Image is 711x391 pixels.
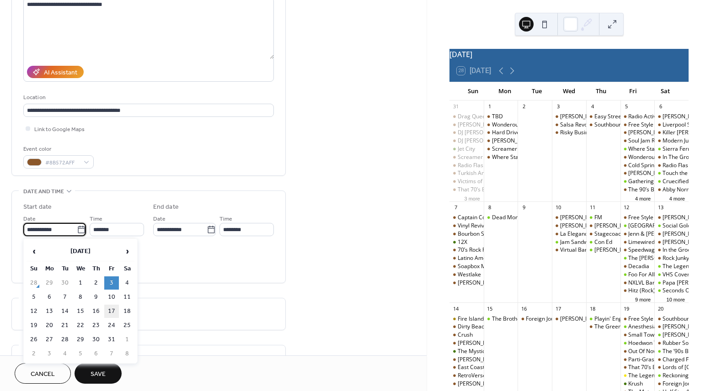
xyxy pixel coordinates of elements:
td: 27 [42,333,57,346]
span: Date [23,214,36,224]
div: Ricardo (Steel Drums) [552,214,586,222]
div: Free Style Disco with DJ Jeff Nec [620,214,655,222]
button: Save [75,363,122,384]
div: Foo For All/Unglued/Love Hate Love [620,271,655,279]
div: Papa Roach & Rise Against: Rise of the Roach Tour [654,279,689,287]
div: 12X [449,238,484,246]
div: Fire Island Lighthouse 200th Anniversary Celebration/Just Sixties [449,315,484,323]
div: Southbound/O El Amor [654,315,689,323]
div: Modern Justice [663,137,700,145]
div: Rubber Soul (Classic Rock) [654,339,689,347]
div: NXLVL Band (Reggae) [628,279,683,287]
div: Foreign Journey [518,315,552,323]
td: 15 [73,305,88,318]
td: 18 [120,305,134,318]
div: That 70’s Band [458,186,495,194]
th: Su [27,262,41,275]
td: 26 [27,333,41,346]
div: Crush [458,331,473,339]
div: Wed [553,82,585,100]
div: Out Of Nowhere [628,348,669,355]
div: Decadia [628,263,649,270]
div: 1 [486,103,493,110]
td: 21 [58,319,72,332]
div: Soapbox Messiah [458,263,503,270]
span: Time [90,214,102,224]
div: [DATE] [449,49,689,60]
div: Easy Street [586,113,620,121]
div: Latino American Night [449,254,484,262]
div: Jam Sandwich [552,238,586,246]
div: The Tucker Stevens Band/Wild Fire [620,254,655,262]
div: Hitz (Rock) [620,287,655,295]
div: Killer Joe & The Lido Soul Revue [654,129,689,137]
div: Rock Junky [654,254,689,262]
td: 2 [89,276,103,290]
div: The Mystic [449,348,484,355]
div: [PERSON_NAME] [560,113,603,121]
div: FM [594,214,602,222]
div: Jackie & The Rippers [620,129,655,137]
td: 4 [120,276,134,290]
div: Risky Business (Oldies) [552,129,586,137]
div: Captain Cool Band (AKA [PERSON_NAME] & The Pirate Beach Band) [458,214,630,222]
th: Mo [42,262,57,275]
div: 12X [458,238,467,246]
a: Cancel [15,363,71,384]
div: 8 [486,204,493,211]
div: Soul Jam Revue [628,137,667,145]
div: 11 [589,204,596,211]
div: End date [153,202,179,212]
div: 9 [520,204,527,211]
div: [PERSON_NAME] & The Rippers [628,129,708,137]
div: [PERSON_NAME] [663,238,706,246]
div: Radio Flashback [458,162,498,169]
div: 3 [555,103,561,110]
div: Social Gold [663,222,691,230]
span: Date and time [23,187,64,196]
td: 28 [58,333,72,346]
div: Amber Ferrari Band [654,323,689,331]
div: Con Ed [594,238,612,246]
div: Jet City [449,145,484,153]
div: [PERSON_NAME] [663,214,706,222]
div: Sat [649,82,681,100]
td: 9 [89,291,103,304]
div: Wonderous Stories [492,121,540,129]
div: In The Groove [654,153,689,161]
th: We [73,262,88,275]
button: 3 more [460,194,483,202]
div: Tyrone (Caribbean Soundss) [449,121,484,129]
td: 20 [42,319,57,332]
div: [PERSON_NAME] and the All Stars [492,137,578,145]
div: Hard Drive [484,129,518,137]
div: In the Groove [654,246,689,254]
div: 2 [520,103,527,110]
div: VHS Cover Band [654,271,689,279]
div: AI Assistant [44,68,77,78]
div: Foreign Journey [526,315,566,323]
button: 10 more [663,295,689,303]
div: Dirty Beaches [449,323,484,331]
td: 5 [27,291,41,304]
td: 1 [73,276,88,290]
td: 30 [89,333,103,346]
div: Easy Street [594,113,623,121]
div: 70’s Rock Parade [458,246,501,254]
div: The Green Project [594,323,641,331]
div: Wonderous Stories [628,153,677,161]
td: 29 [42,276,57,290]
div: The Legendary Murphy's/The Byrne Unit [654,263,689,270]
div: Dead Mondays Featuring MK - Ultra [492,214,583,222]
div: Sweet Suzi Duo [449,279,484,287]
div: 15 [486,305,493,312]
div: 7 [452,204,459,211]
div: TBD [484,113,518,121]
div: 14 [452,305,459,312]
div: La Elegancia De La Salsa [560,230,623,238]
div: [PERSON_NAME] (Steel Drums) [560,214,640,222]
div: The ’90s Band [663,348,698,355]
th: Th [89,262,103,275]
span: Cancel [31,370,55,379]
div: Event color [23,144,92,154]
